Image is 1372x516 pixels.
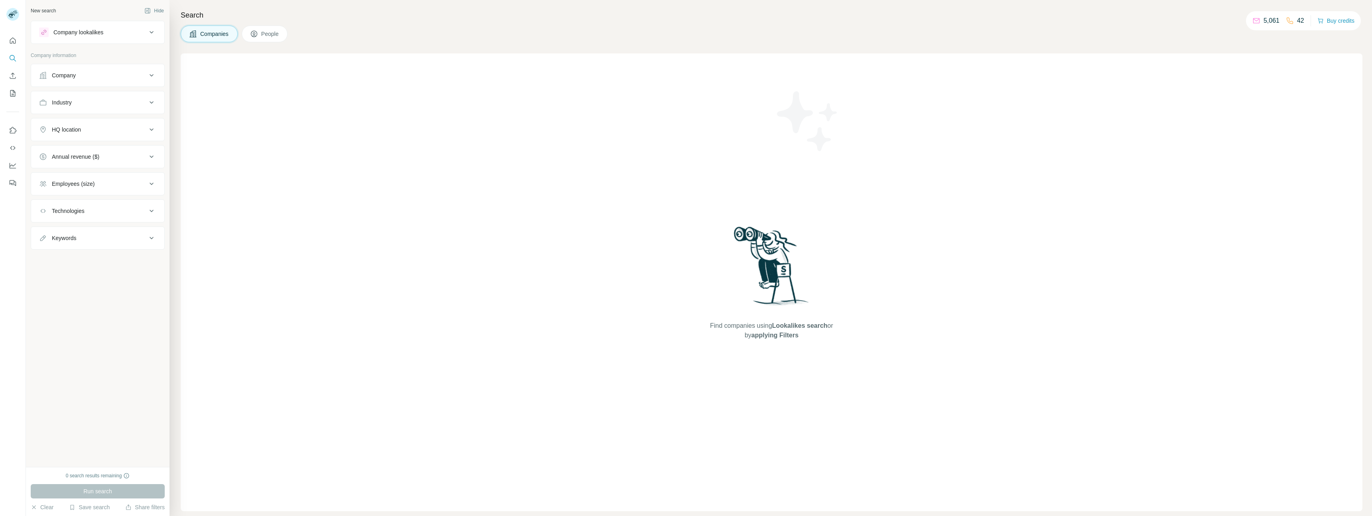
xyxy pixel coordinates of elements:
[31,23,164,42] button: Company lookalikes
[1297,16,1304,26] p: 42
[6,123,19,138] button: Use Surfe on LinkedIn
[52,180,95,188] div: Employees (size)
[772,85,844,157] img: Surfe Illustration - Stars
[730,225,813,313] img: Surfe Illustration - Woman searching with binoculars
[6,141,19,155] button: Use Surfe API
[66,472,130,479] div: 0 search results remaining
[52,207,85,215] div: Technologies
[31,93,164,112] button: Industry
[6,176,19,190] button: Feedback
[200,30,229,38] span: Companies
[31,503,53,511] button: Clear
[772,322,828,329] span: Lookalikes search
[6,33,19,48] button: Quick start
[261,30,280,38] span: People
[31,228,164,248] button: Keywords
[69,503,110,511] button: Save search
[31,201,164,221] button: Technologies
[6,158,19,173] button: Dashboard
[31,120,164,139] button: HQ location
[6,86,19,100] button: My lists
[31,52,165,59] p: Company information
[139,5,170,17] button: Hide
[125,503,165,511] button: Share filters
[31,7,56,14] div: New search
[181,10,1362,21] h4: Search
[31,66,164,85] button: Company
[31,174,164,193] button: Employees (size)
[1317,15,1354,26] button: Buy credits
[52,126,81,134] div: HQ location
[52,98,72,106] div: Industry
[52,71,76,79] div: Company
[53,28,103,36] div: Company lookalikes
[31,147,164,166] button: Annual revenue ($)
[751,332,798,339] span: applying Filters
[52,234,76,242] div: Keywords
[1264,16,1279,26] p: 5,061
[6,51,19,65] button: Search
[6,69,19,83] button: Enrich CSV
[708,321,835,340] span: Find companies using or by
[52,153,99,161] div: Annual revenue ($)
